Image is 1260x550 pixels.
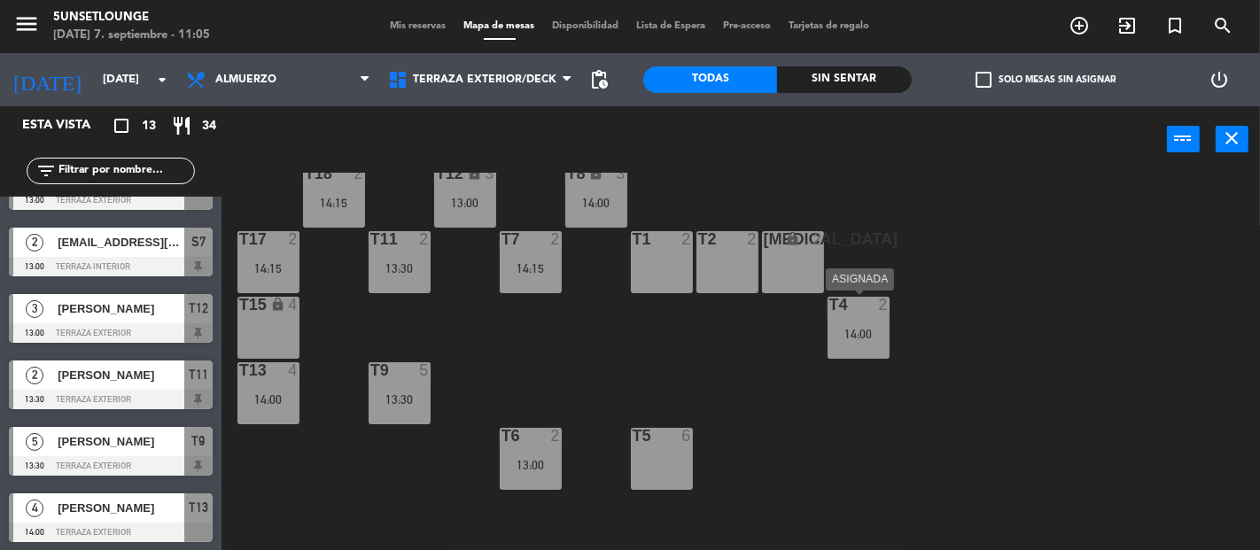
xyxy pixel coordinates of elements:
[192,430,206,452] span: T9
[354,166,364,182] div: 2
[189,364,208,385] span: T11
[681,428,692,444] div: 6
[616,166,626,182] div: 3
[171,115,192,136] i: restaurant
[878,297,889,313] div: 2
[550,231,561,247] div: 2
[369,393,431,406] div: 13:30
[643,66,777,93] div: Todas
[1116,15,1138,36] i: exit_to_app
[419,231,430,247] div: 2
[698,231,699,247] div: T2
[369,262,431,275] div: 13:30
[777,66,911,93] div: Sin sentar
[58,233,184,252] span: [EMAIL_ADDRESS][DOMAIN_NAME]
[813,231,823,247] div: 2
[485,166,495,182] div: 3
[58,366,184,384] span: [PERSON_NAME]
[58,299,184,318] span: [PERSON_NAME]
[270,297,285,312] i: lock
[189,497,208,518] span: T13
[382,21,455,31] span: Mis reservas
[237,393,299,406] div: 14:00
[53,27,210,44] div: [DATE] 7. septiembre - 11:05
[419,362,430,378] div: 5
[215,74,276,86] span: Almuerzo
[26,433,43,451] span: 5
[976,72,992,88] span: check_box_outline_blank
[781,21,879,31] span: Tarjetas de regalo
[239,297,240,313] div: t15
[828,328,890,340] div: 14:00
[13,11,40,37] i: menu
[1209,69,1231,90] i: power_settings_new
[588,69,610,90] span: pending_actions
[1222,128,1243,149] i: close
[191,231,206,252] span: S7
[305,166,306,182] div: T18
[370,231,371,247] div: T11
[785,231,800,246] i: lock
[111,115,132,136] i: crop_square
[1164,15,1186,36] i: turned_in_not
[502,428,502,444] div: T6
[455,21,544,31] span: Mapa de mesas
[565,197,627,209] div: 14:00
[58,499,184,517] span: [PERSON_NAME]
[288,362,299,378] div: 4
[829,297,830,313] div: T4
[152,69,173,90] i: arrow_drop_down
[26,234,43,252] span: 2
[567,166,568,182] div: T8
[202,116,216,136] span: 34
[58,432,184,451] span: [PERSON_NAME]
[1212,15,1233,36] i: search
[9,115,128,136] div: Esta vista
[500,262,562,275] div: 14:15
[628,21,715,31] span: Lista de Espera
[1069,15,1090,36] i: add_circle_outline
[237,262,299,275] div: 14:15
[26,300,43,318] span: 3
[53,9,210,27] div: 5unsetlounge
[715,21,781,31] span: Pre-acceso
[1216,126,1248,152] button: close
[826,268,894,290] div: ASIGNADA
[434,197,496,209] div: 13:00
[288,297,299,313] div: 4
[303,197,365,209] div: 14:15
[747,231,758,247] div: 2
[544,21,628,31] span: Disponibilidad
[467,166,482,181] i: lock
[370,362,371,378] div: T9
[189,298,208,319] span: T12
[288,231,299,247] div: 2
[502,231,502,247] div: T7
[1173,128,1194,149] i: power_input
[57,161,194,181] input: Filtrar por nombre...
[26,367,43,384] span: 2
[239,231,240,247] div: t17
[588,166,603,181] i: lock
[413,74,556,86] span: Terraza exterior/deck
[500,459,562,471] div: 13:00
[1167,126,1200,152] button: power_input
[142,116,156,136] span: 13
[35,160,57,182] i: filter_list
[239,362,240,378] div: T13
[13,11,40,43] button: menu
[681,231,692,247] div: 2
[976,72,1116,88] label: Solo mesas sin asignar
[436,166,437,182] div: T12
[550,428,561,444] div: 2
[26,500,43,517] span: 4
